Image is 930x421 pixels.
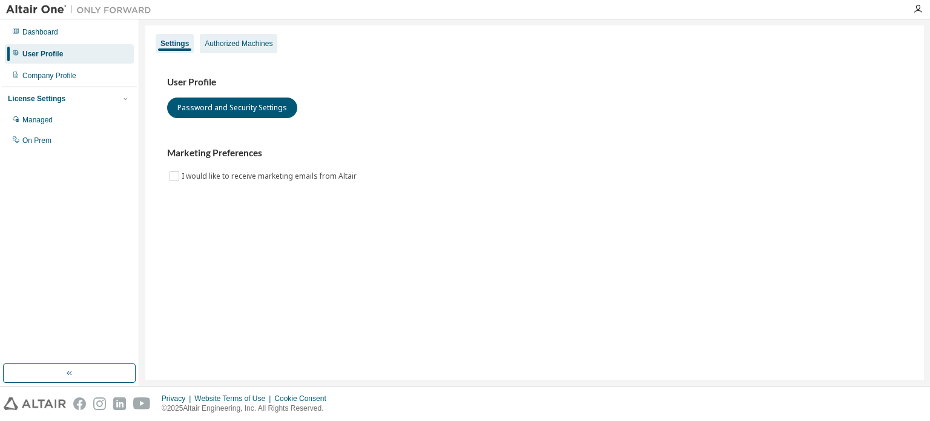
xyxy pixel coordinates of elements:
[93,397,106,410] img: instagram.svg
[162,403,334,414] p: © 2025 Altair Engineering, Inc. All Rights Reserved.
[167,76,902,88] h3: User Profile
[22,27,58,37] div: Dashboard
[73,397,86,410] img: facebook.svg
[160,39,189,48] div: Settings
[274,394,333,403] div: Cookie Consent
[167,98,297,118] button: Password and Security Settings
[22,115,53,125] div: Managed
[167,147,902,159] h3: Marketing Preferences
[113,397,126,410] img: linkedin.svg
[22,136,51,145] div: On Prem
[6,4,157,16] img: Altair One
[182,169,359,184] label: I would like to receive marketing emails from Altair
[22,49,63,59] div: User Profile
[162,394,194,403] div: Privacy
[205,39,272,48] div: Authorized Machines
[194,394,274,403] div: Website Terms of Use
[22,71,76,81] div: Company Profile
[4,397,66,410] img: altair_logo.svg
[133,397,151,410] img: youtube.svg
[8,94,65,104] div: License Settings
